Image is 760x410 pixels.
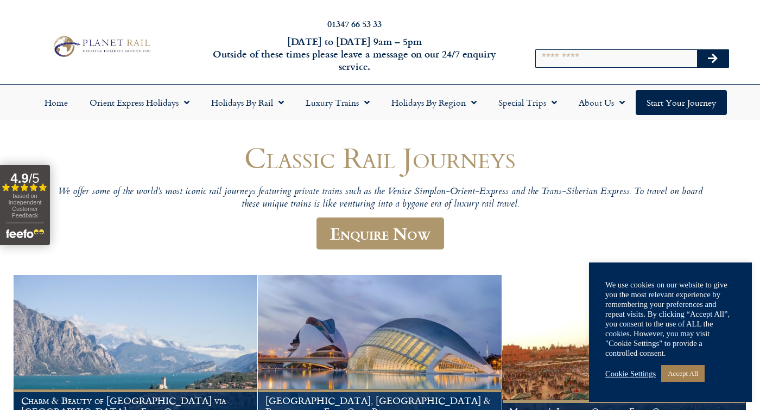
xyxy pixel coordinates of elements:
a: Holidays by Region [381,90,487,115]
a: Special Trips [487,90,568,115]
a: Holidays by Rail [200,90,295,115]
a: 01347 66 53 33 [327,17,382,30]
button: Search [697,50,729,67]
div: We use cookies on our website to give you the most relevant experience by remembering your prefer... [605,280,736,358]
a: Home [34,90,79,115]
a: Enquire Now [316,217,444,249]
a: Accept All [661,365,705,382]
a: About Us [568,90,636,115]
p: We offer some of the world’s most iconic rail journeys featuring private trains such as the Venic... [54,186,706,212]
img: Planet Rail Train Holidays Logo [49,34,153,59]
a: Luxury Trains [295,90,381,115]
a: Cookie Settings [605,369,656,379]
a: Start your Journey [636,90,727,115]
h6: [DATE] to [DATE] 9am – 5pm Outside of these times please leave a message on our 24/7 enquiry serv... [205,35,504,73]
nav: Menu [5,90,755,115]
h1: Classic Rail Journeys [54,142,706,174]
a: Orient Express Holidays [79,90,200,115]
